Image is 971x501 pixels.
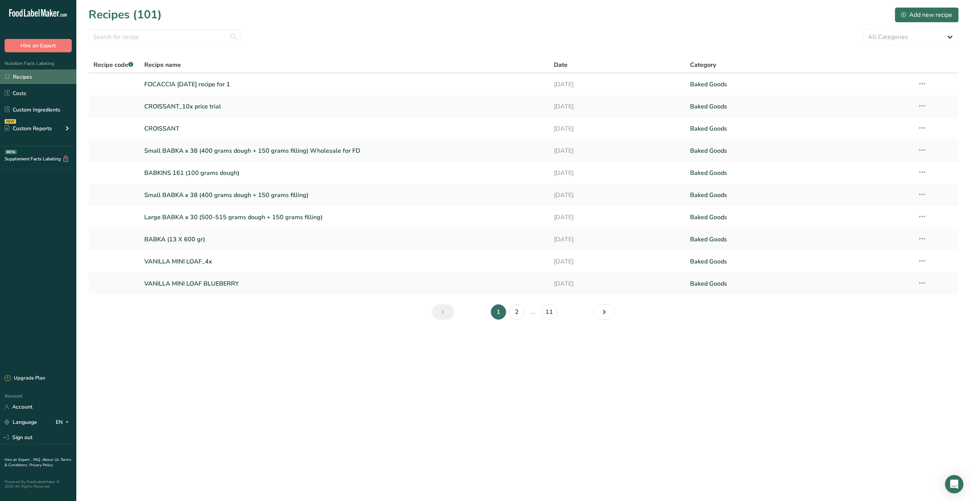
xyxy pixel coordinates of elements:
[144,165,544,181] a: BABKINS 161 (100 grams dough)
[5,119,16,124] div: NEW
[690,60,716,69] span: Category
[945,475,963,493] div: Open Intercom Messenger
[5,457,71,468] a: Terms & Conditions .
[554,187,681,203] a: [DATE]
[554,165,681,181] a: [DATE]
[144,231,544,247] a: BABKA (13 X 600 gr)
[144,187,544,203] a: Small BABKA x 38 (400 grams dough + 150 grams filling)
[42,457,61,462] a: About Us .
[94,61,133,69] span: Recipe code
[690,254,908,270] a: Baked Goods
[542,304,557,320] a: Page 11.
[690,165,908,181] a: Baked Goods
[5,124,52,133] div: Custom Reports
[29,462,53,468] a: Privacy Policy
[554,231,681,247] a: [DATE]
[5,375,45,382] div: Upgrade Plan
[554,254,681,270] a: [DATE]
[554,76,681,92] a: [DATE]
[432,304,454,320] a: Previous page
[690,276,908,292] a: Baked Goods
[144,254,544,270] a: VANILLA MINI LOAF_4x
[56,418,72,427] div: EN
[89,6,162,23] h1: Recipes (101)
[5,415,37,429] a: Language
[690,209,908,225] a: Baked Goods
[144,121,544,137] a: CROISSANT
[144,209,544,225] a: Large BABKA x 30 (500-515 grams dough + 150 grams filling)
[554,60,568,69] span: Date
[144,99,544,115] a: CROISSANT_10x price trial
[5,480,72,489] div: Powered By FoodLabelMaker © 2025 All Rights Reserved
[554,121,681,137] a: [DATE]
[5,150,17,154] div: BETA
[554,99,681,115] a: [DATE]
[144,276,544,292] a: VANILLA MINI LOAF BLUEBERRY
[690,99,908,115] a: Baked Goods
[901,10,952,19] div: Add new recipe
[5,39,72,52] button: Hire an Expert
[144,60,181,69] span: Recipe name
[690,187,908,203] a: Baked Goods
[554,276,681,292] a: [DATE]
[554,143,681,159] a: [DATE]
[33,457,42,462] a: FAQ .
[690,143,908,159] a: Baked Goods
[509,304,524,320] a: Page 2.
[593,304,615,320] a: Next page
[144,76,544,92] a: FOCACCIA [DATE] recipe for 1
[144,143,544,159] a: Small BABKA x 38 (400 grams dough + 150 grams filling) Wholesale for FD
[690,76,908,92] a: Baked Goods
[690,121,908,137] a: Baked Goods
[895,7,959,23] button: Add new recipe
[554,209,681,225] a: [DATE]
[690,231,908,247] a: Baked Goods
[5,457,32,462] a: Hire an Expert .
[89,29,241,45] input: Search for recipe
